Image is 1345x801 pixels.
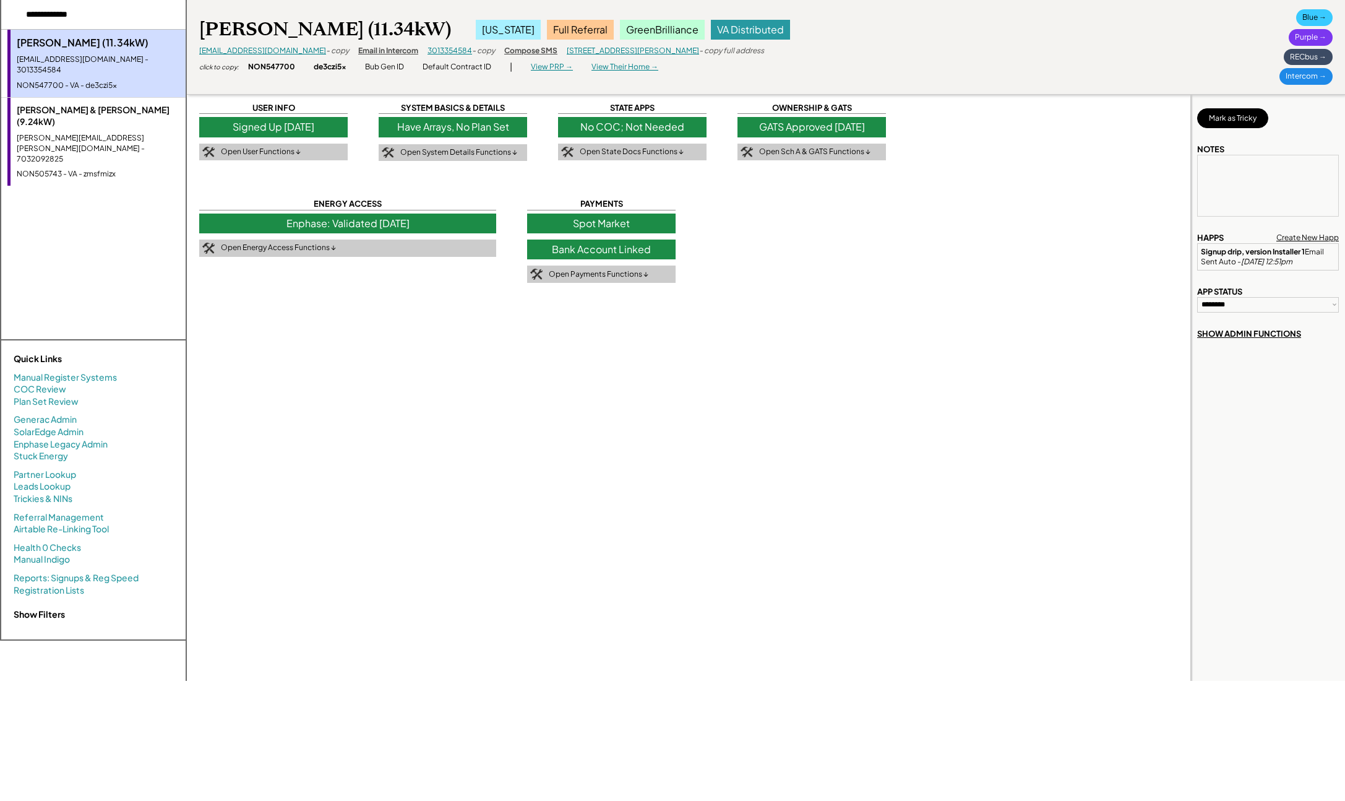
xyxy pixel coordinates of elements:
div: APP STATUS [1197,286,1242,297]
div: Blue → [1296,9,1333,26]
div: Enphase: Validated [DATE] [199,214,496,233]
div: Create New Happ [1276,233,1339,243]
a: Manual Indigo [14,553,70,566]
div: Bub Gen ID [365,62,404,72]
img: tool-icon.png [202,147,215,158]
a: Reports: Signups & Reg Speed [14,572,139,584]
div: Open State Docs Functions ↓ [580,147,684,157]
div: NON547700 - VA - de3czi5x [17,80,179,91]
div: View Their Home → [591,62,658,72]
div: Full Referral [547,20,614,40]
div: SYSTEM BASICS & DETAILS [379,102,527,114]
div: Intercom → [1279,68,1333,85]
div: Bank Account Linked [527,240,676,259]
div: - copy [326,46,349,56]
a: Health 0 Checks [14,542,81,554]
div: click to copy: [199,63,239,71]
a: Trickies & NINs [14,493,72,505]
div: [PERSON_NAME][EMAIL_ADDRESS][PERSON_NAME][DOMAIN_NAME] - 7032092825 [17,133,179,164]
div: VA Distributed [711,20,790,40]
div: Email Sent Auto - [1201,247,1335,266]
div: View PRP → [531,62,573,72]
a: Enphase Legacy Admin [14,438,108,451]
div: NON547700 [248,62,295,72]
div: Open User Functions ↓ [221,147,301,157]
div: Open Sch A & GATS Functions ↓ [759,147,870,157]
div: GreenBrilliance [620,20,705,40]
a: Stuck Energy [14,450,68,462]
a: Manual Register Systems [14,371,117,384]
a: [EMAIL_ADDRESS][DOMAIN_NAME] [199,46,326,55]
div: Have Arrays, No Plan Set [379,117,527,137]
div: Quick Links [14,353,137,365]
div: USER INFO [199,102,348,114]
a: Partner Lookup [14,469,76,481]
em: [DATE] 12:51pm [1241,257,1292,266]
div: HAPPS [1197,232,1224,243]
div: Signed Up [DATE] [199,117,348,137]
div: Purple → [1289,29,1333,46]
div: [PERSON_NAME] (11.34kW) [199,17,451,41]
div: de3czi5x [314,62,346,72]
img: tool-icon.png [741,147,753,158]
div: Compose SMS [504,46,557,56]
div: NOTES [1197,144,1224,155]
strong: Show Filters [14,608,65,620]
div: STATE APPS [558,102,707,114]
a: Registration Lists [14,584,84,597]
div: GATS Approved [DATE] [737,117,886,137]
a: Plan Set Review [14,396,79,408]
a: [STREET_ADDRESS][PERSON_NAME] [567,46,699,55]
div: SHOW ADMIN FUNCTIONS [1197,328,1301,339]
a: SolarEdge Admin [14,426,84,438]
strong: Signup drip, version Installer 1 [1201,247,1305,256]
div: OWNERSHIP & GATS [737,102,886,114]
div: - copy full address [699,46,764,56]
div: Open Energy Access Functions ↓ [221,243,336,253]
img: tool-icon.png [530,269,543,280]
a: Generac Admin [14,413,77,426]
button: Mark as Tricky [1197,108,1268,128]
a: Referral Management [14,511,104,524]
img: tool-icon.png [202,243,215,254]
div: - copy [472,46,495,56]
div: NON505743 - VA - zmsfmizx [17,169,179,180]
a: COC Review [14,383,66,396]
div: | [510,61,512,73]
img: tool-icon.png [382,147,394,158]
div: [PERSON_NAME] (11.34kW) [17,36,179,50]
div: [EMAIL_ADDRESS][DOMAIN_NAME] - 3013354584 [17,54,179,76]
div: [PERSON_NAME] & [PERSON_NAME] (9.24kW) [17,104,179,128]
div: Open Payments Functions ↓ [549,269,648,280]
a: 3013354584 [428,46,472,55]
div: Open System Details Functions ↓ [400,147,517,158]
div: Email in Intercom [358,46,418,56]
div: PAYMENTS [527,198,676,210]
div: ENERGY ACCESS [199,198,496,210]
div: Default Contract ID [423,62,491,72]
div: [US_STATE] [476,20,541,40]
div: Spot Market [527,214,676,233]
a: Airtable Re-Linking Tool [14,523,109,535]
div: RECbus → [1284,49,1333,66]
a: Leads Lookup [14,480,71,493]
div: No COC; Not Needed [558,117,707,137]
img: tool-icon.png [561,147,574,158]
